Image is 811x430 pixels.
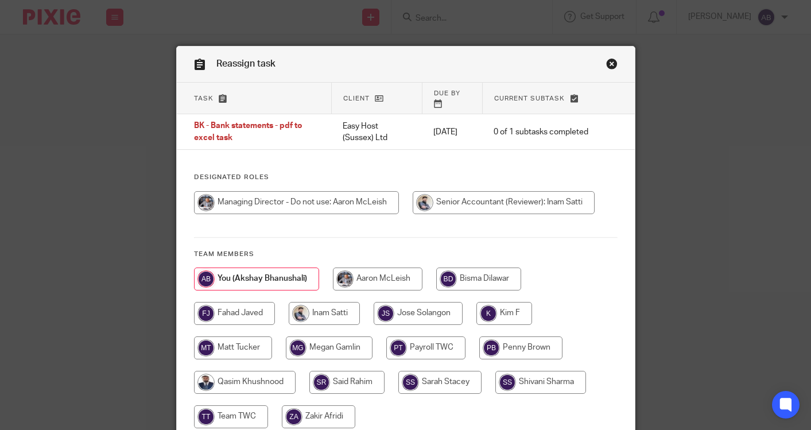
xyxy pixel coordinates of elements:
[194,173,618,182] h4: Designated Roles
[433,126,471,138] p: [DATE]
[482,114,600,150] td: 0 of 1 subtasks completed
[606,58,618,73] a: Close this dialog window
[343,121,410,144] p: Easy Host (Sussex) Ltd
[434,90,460,96] span: Due by
[343,95,370,102] span: Client
[216,59,275,68] span: Reassign task
[194,250,618,259] h4: Team members
[494,95,565,102] span: Current subtask
[194,122,302,142] span: BK - Bank statements - pdf to excel task
[194,95,214,102] span: Task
